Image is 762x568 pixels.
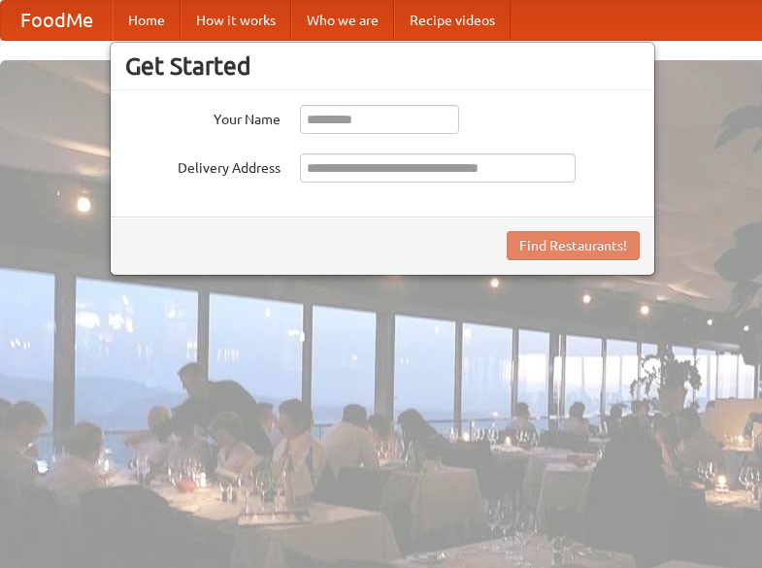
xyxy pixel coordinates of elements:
[394,1,511,40] a: Recipe videos
[181,1,291,40] a: How it works
[291,1,394,40] a: Who we are
[1,1,113,40] a: FoodMe
[507,231,640,260] button: Find Restaurants!
[125,105,281,129] label: Your Name
[125,153,281,178] label: Delivery Address
[125,51,640,81] h3: Get Started
[113,1,181,40] a: Home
